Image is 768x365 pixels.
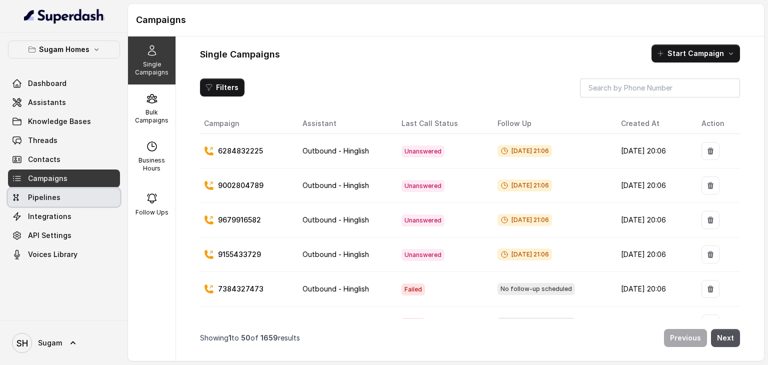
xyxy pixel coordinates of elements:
[613,134,693,168] td: [DATE] 20:06
[613,203,693,237] td: [DATE] 20:06
[401,214,444,226] span: Unanswered
[613,306,693,341] td: [DATE] 20:06
[8,74,120,92] a: Dashboard
[8,188,120,206] a: Pipelines
[218,146,263,156] p: 6284832225
[393,113,489,134] th: Last Call Status
[497,145,552,157] span: [DATE] 21:06
[8,40,120,58] button: Sugam Homes
[39,43,89,55] p: Sugam Homes
[218,215,261,225] p: 9679916582
[38,338,62,348] span: Sugam
[228,333,231,342] span: 1
[651,44,740,62] button: Start Campaign
[200,113,294,134] th: Campaign
[613,272,693,306] td: [DATE] 20:06
[302,215,369,224] span: Outbound - Hinglish
[200,46,280,62] h1: Single Campaigns
[200,333,300,343] p: Showing to of results
[497,283,575,295] span: No follow-up scheduled
[28,78,66,88] span: Dashboard
[218,180,263,190] p: 9002804789
[136,12,756,28] h1: Campaigns
[200,323,740,353] nav: Pagination
[8,93,120,111] a: Assistants
[8,226,120,244] a: API Settings
[28,230,71,240] span: API Settings
[135,208,168,216] p: Follow Ups
[8,207,120,225] a: Integrations
[28,192,60,202] span: Pipelines
[664,329,707,347] button: Previous
[497,248,552,260] span: [DATE] 21:06
[302,146,369,155] span: Outbound - Hinglish
[8,245,120,263] a: Voices Library
[260,333,278,342] span: 1659
[302,284,369,293] span: Outbound - Hinglish
[8,112,120,130] a: Knowledge Bases
[613,168,693,203] td: [DATE] 20:06
[580,78,740,97] input: Search by Phone Number
[241,333,250,342] span: 50
[711,329,740,347] button: Next
[28,135,57,145] span: Threads
[28,249,77,259] span: Voices Library
[613,113,693,134] th: Created At
[132,156,171,172] p: Business Hours
[401,180,444,192] span: Unanswered
[218,284,263,294] p: 7384327473
[28,97,66,107] span: Assistants
[497,179,552,191] span: [DATE] 21:06
[24,8,104,24] img: light.svg
[8,169,120,187] a: Campaigns
[28,173,67,183] span: Campaigns
[28,154,60,164] span: Contacts
[489,113,613,134] th: Follow Up
[693,113,740,134] th: Action
[613,237,693,272] td: [DATE] 20:06
[200,78,244,96] button: Filters
[16,338,28,348] text: SH
[28,211,71,221] span: Integrations
[497,214,552,226] span: [DATE] 21:06
[401,249,444,261] span: Unanswered
[302,250,369,258] span: Outbound - Hinglish
[218,249,261,259] p: 9155433729
[218,318,261,328] p: 9123879845
[8,150,120,168] a: Contacts
[497,317,575,329] span: No follow-up scheduled
[8,131,120,149] a: Threads
[132,108,171,124] p: Bulk Campaigns
[294,113,393,134] th: Assistant
[401,283,425,295] span: Failed
[132,60,171,76] p: Single Campaigns
[8,329,120,357] a: Sugam
[302,181,369,189] span: Outbound - Hinglish
[401,318,425,330] span: Failed
[28,116,91,126] span: Knowledge Bases
[401,145,444,157] span: Unanswered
